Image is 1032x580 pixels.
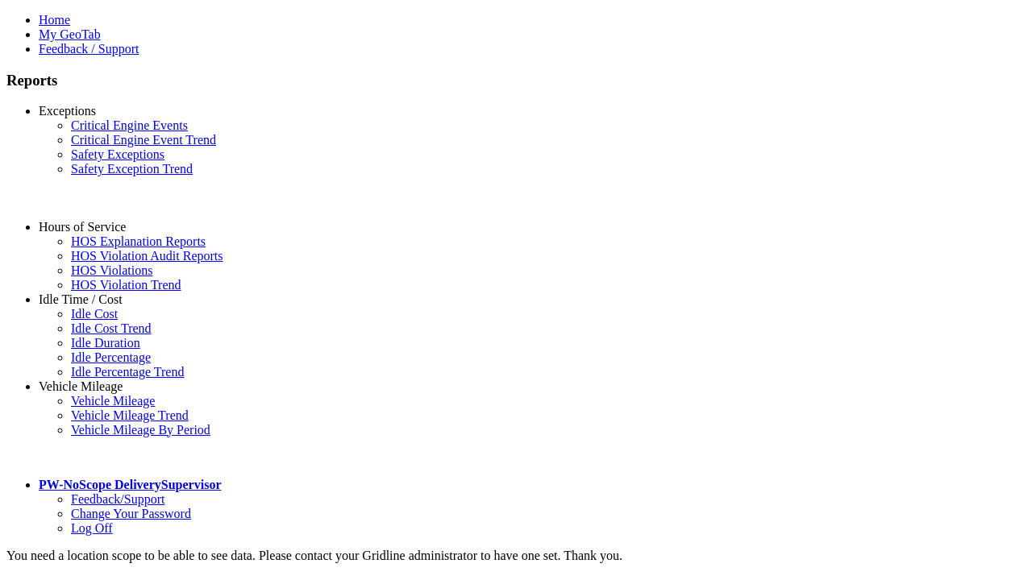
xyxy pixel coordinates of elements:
[6,549,1026,563] div: You need a location scope to be able to see data. Please contact your Gridline administrator to h...
[39,292,123,306] a: Idle Time / Cost
[71,394,155,408] a: Vehicle Mileage
[71,365,184,379] a: Idle Percentage Trend
[71,307,118,321] a: Idle Cost
[71,507,191,520] a: Change Your Password
[6,72,1026,89] h3: Reports
[71,118,188,132] a: Critical Engine Events
[39,220,126,234] a: Hours of Service
[71,521,113,535] a: Log Off
[71,321,152,335] a: Idle Cost Trend
[71,336,140,350] a: Idle Duration
[71,234,206,248] a: HOS Explanation Reports
[39,27,101,41] a: My GeoTab
[71,492,164,506] a: Feedback/Support
[71,162,193,176] a: Safety Exception Trend
[71,350,151,364] a: Idle Percentage
[71,263,152,277] a: HOS Violations
[71,278,181,292] a: HOS Violation Trend
[39,104,96,118] a: Exceptions
[71,133,216,147] a: Critical Engine Event Trend
[71,249,223,263] a: HOS Violation Audit Reports
[39,13,70,27] a: Home
[39,42,139,56] a: Feedback / Support
[71,147,164,161] a: Safety Exceptions
[39,478,221,491] a: PW-NoScope DeliverySupervisor
[39,379,123,393] a: Vehicle Mileage
[71,408,189,422] a: Vehicle Mileage Trend
[71,423,210,437] a: Vehicle Mileage By Period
